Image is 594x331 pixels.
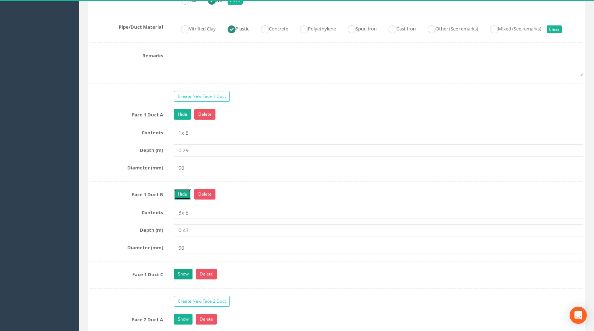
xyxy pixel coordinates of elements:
[570,307,587,324] div: Open Intercom Messenger
[174,269,193,279] a: Show
[420,23,478,33] label: Other (See remarks)
[293,23,336,33] label: Polyethylene
[547,25,562,33] button: Clear
[84,21,168,30] label: Pipe/Duct Material
[174,91,230,102] a: Create New Face 1 Duct
[196,269,217,279] a: Delete
[174,23,216,33] label: Vitrified Clay
[84,314,168,323] label: Face 2 Duct A
[220,23,249,33] label: Plastic
[174,296,230,307] a: Create New Face 2 Duct
[483,23,541,33] label: Mixed (See remarks)
[84,269,168,278] label: Face 1 Duct C
[84,224,168,234] label: Depth (m)
[341,23,377,33] label: Spun Iron
[194,109,215,120] a: Delete
[381,23,416,33] label: Cast Iron
[84,162,168,171] label: Diameter (mm)
[84,189,168,198] label: Face 1 Duct B
[84,109,168,118] label: Face 1 Duct A
[84,144,168,154] label: Depth (m)
[174,314,193,325] a: Show
[84,207,168,216] label: Contents
[84,242,168,251] label: Diameter (mm)
[194,189,215,200] a: Delete
[174,109,191,120] a: Hide
[174,189,191,200] a: Hide
[196,314,217,325] a: Delete
[84,50,168,59] label: Remarks
[254,23,288,33] label: Concrete
[84,127,168,136] label: Contents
